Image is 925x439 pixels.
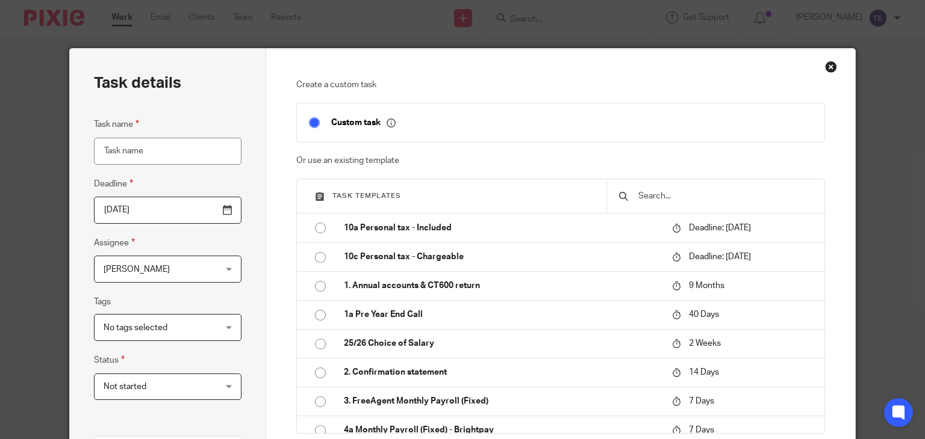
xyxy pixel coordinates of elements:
[331,117,396,128] p: Custom task
[296,155,825,167] p: Or use an existing template
[94,177,133,191] label: Deadline
[344,222,660,234] p: 10a Personal tax - Included
[296,79,825,91] p: Create a custom task
[689,368,719,376] span: 14 Days
[344,337,660,349] p: 25/26 Choice of Salary
[94,117,139,131] label: Task name
[825,61,837,73] div: Close this dialog window
[637,189,812,203] input: Search...
[344,424,660,436] p: 4a Monthly Payroll (Fixed) - Brightpay
[689,310,719,319] span: 40 Days
[94,197,241,224] input: Pick a date
[94,353,125,367] label: Status
[332,192,401,199] span: Task templates
[104,324,167,332] span: No tags selected
[689,224,751,232] span: Deadline: [DATE]
[689,426,714,434] span: 7 Days
[344,366,660,378] p: 2. Confirmation statement
[104,265,170,274] span: [PERSON_NAME]
[344,395,660,407] p: 3. FreeAgent Monthly Payroll (Fixed)
[94,73,181,93] h2: Task details
[344,251,660,263] p: 10c Personal tax - Chargeable
[689,339,721,348] span: 2 Weeks
[94,236,135,250] label: Assignee
[104,382,146,391] span: Not started
[689,397,714,405] span: 7 Days
[344,280,660,292] p: 1. Annual accounts & CT600 return
[689,281,724,290] span: 9 Months
[689,253,751,261] span: Deadline: [DATE]
[94,138,241,165] input: Task name
[94,296,111,308] label: Tags
[344,309,660,321] p: 1a Pre Year End Call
